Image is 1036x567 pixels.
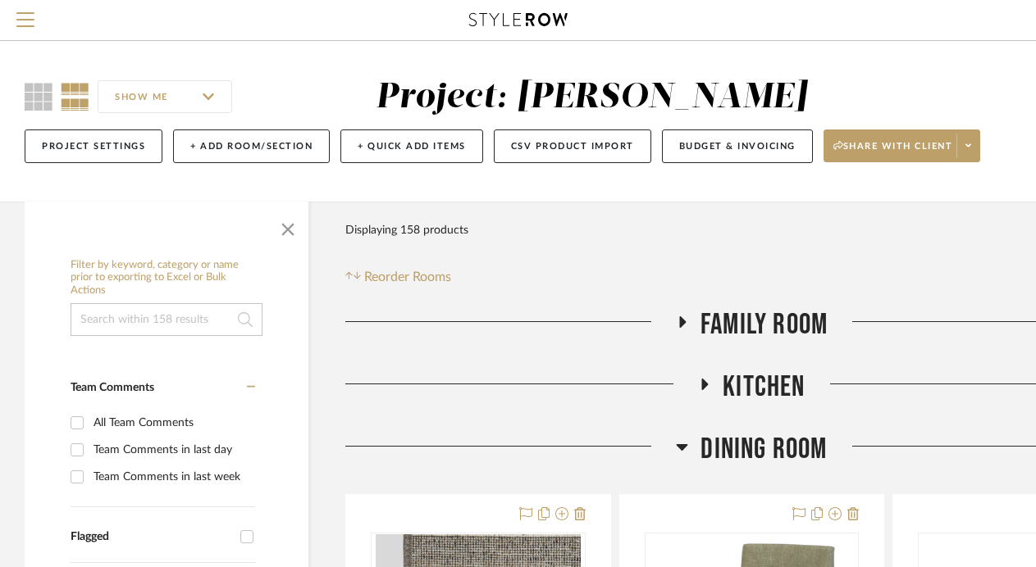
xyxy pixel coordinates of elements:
div: Project: [PERSON_NAME] [376,80,807,115]
div: Team Comments in last week [94,464,251,490]
div: Displaying 158 products [345,214,468,247]
button: CSV Product Import [494,129,651,163]
span: Family Room [701,307,828,342]
button: Project Settings [25,129,162,163]
div: All Team Comments [94,410,251,436]
button: + Add Room/Section [173,129,330,163]
button: + Quick Add Items [340,129,483,163]
span: Dining Room [701,432,827,467]
button: Reorder Rooms [345,267,451,287]
span: Share with client [833,140,953,165]
div: Team Comments in last day [94,437,251,463]
h6: Filter by keyword, category or name prior to exporting to Excel or Bulk Actions [71,259,262,297]
div: Flagged [71,530,232,544]
button: Close [272,210,304,243]
button: Budget & Invoicing [662,129,813,163]
span: Reorder Rooms [364,267,451,287]
span: Team Comments [71,382,154,393]
span: Kitchen [723,370,805,405]
input: Search within 158 results [71,303,262,336]
button: Share with client [824,129,981,162]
